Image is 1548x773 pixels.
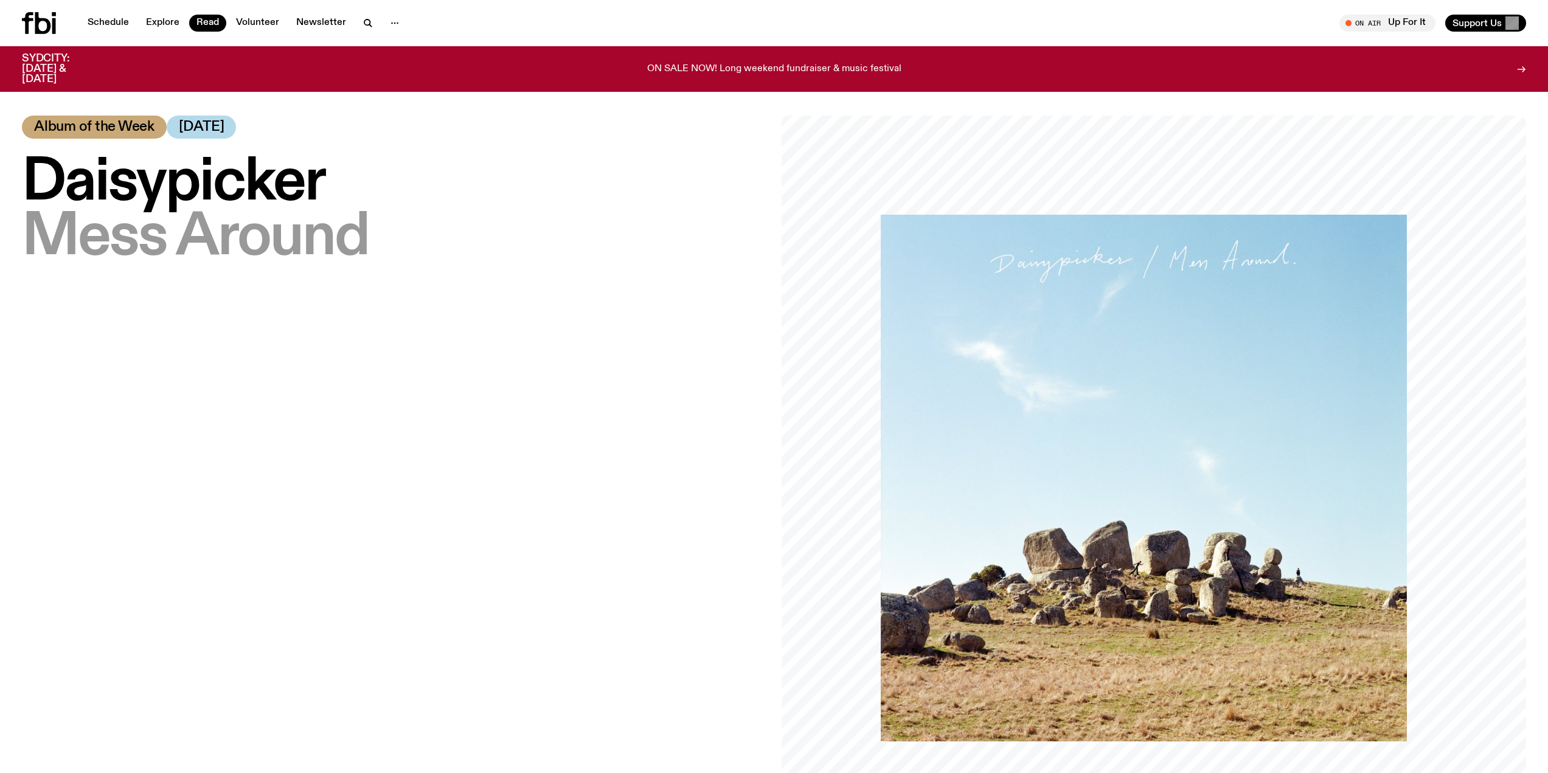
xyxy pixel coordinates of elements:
a: Schedule [80,15,136,32]
span: [DATE] [179,120,224,134]
a: Newsletter [289,15,353,32]
a: Explore [139,15,187,32]
span: Support Us [1453,18,1502,29]
a: Read [189,15,226,32]
span: Album of the Week [34,120,154,134]
span: Daisypicker [22,153,325,213]
p: ON SALE NOW! Long weekend fundraiser & music festival [647,64,901,75]
a: Volunteer [229,15,286,32]
span: Mess Around [22,207,369,268]
button: Support Us [1445,15,1526,32]
button: On AirUp For It [1339,15,1435,32]
h3: SYDCITY: [DATE] & [DATE] [22,54,100,85]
